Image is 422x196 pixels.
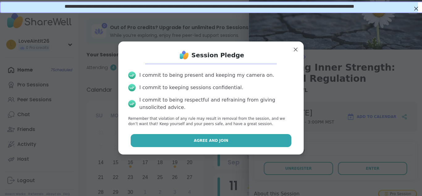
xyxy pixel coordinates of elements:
[192,51,244,59] h1: Session Pledge
[139,96,294,111] div: I commit to being respectful and refraining from giving unsolicited advice.
[139,84,243,91] div: I commit to keeping sessions confidential.
[194,138,228,143] span: Agree and Join
[128,116,294,127] p: Remember that violation of any rule may result in removal from the session, and we don’t want tha...
[178,49,190,61] img: ShareWell Logo
[131,134,292,147] button: Agree and Join
[139,72,274,79] div: I commit to being present and keeping my camera on.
